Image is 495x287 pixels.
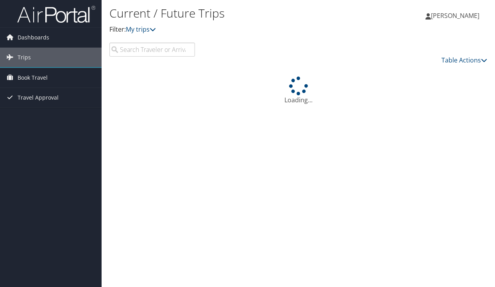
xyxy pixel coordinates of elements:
p: Filter: [109,25,361,35]
span: [PERSON_NAME] [431,11,479,20]
h1: Current / Future Trips [109,5,361,21]
a: [PERSON_NAME] [425,4,487,27]
a: Table Actions [441,56,487,64]
span: Travel Approval [18,88,59,107]
div: Loading... [109,77,487,105]
span: Trips [18,48,31,67]
a: My trips [126,25,156,34]
img: airportal-logo.png [17,5,95,23]
span: Book Travel [18,68,48,87]
span: Dashboards [18,28,49,47]
input: Search Traveler or Arrival City [109,43,195,57]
